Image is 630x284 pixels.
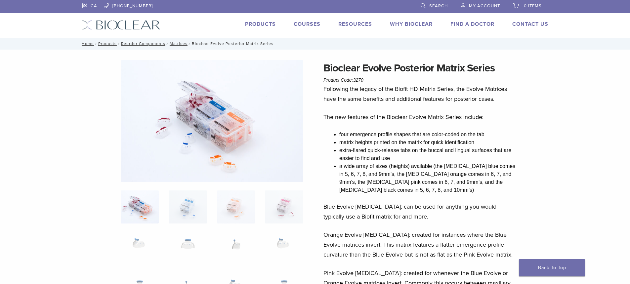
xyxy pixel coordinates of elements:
[339,146,518,162] li: extra-flared quick-release tabs on the buccal and lingual surfaces that are easier to find and use
[450,21,494,27] a: Find A Doctor
[80,41,94,46] a: Home
[265,190,303,223] img: Bioclear Evolve Posterior Matrix Series - Image 4
[117,42,121,45] span: /
[265,232,303,265] img: Bioclear Evolve Posterior Matrix Series - Image 8
[323,230,518,260] p: Orange Evolve [MEDICAL_DATA]: created for instances where the Blue Evolve matrices invert. This m...
[339,131,518,139] li: four emergence profile shapes that are color-coded on the tab
[323,112,518,122] p: The new features of the Bioclear Evolve Matrix Series include:
[169,232,207,265] img: Bioclear Evolve Posterior Matrix Series - Image 6
[98,41,117,46] a: Products
[353,77,363,83] span: 3270
[339,162,518,194] li: a wide array of sizes (heights) available (the [MEDICAL_DATA] blue comes in 5, 6, 7, 8, and 9mm’s...
[323,84,518,104] p: Following the legacy of the Biofit HD Matrix Series, the Evolve Matrices have the same benefits a...
[323,202,518,222] p: Blue Evolve [MEDICAL_DATA]: can be used for anything you would typically use a Biofit matrix for ...
[519,259,585,276] a: Back To Top
[188,42,192,45] span: /
[323,77,363,83] span: Product Code:
[294,21,320,27] a: Courses
[217,232,255,265] img: Bioclear Evolve Posterior Matrix Series - Image 7
[121,60,303,182] img: Evolve-refills-2
[339,139,518,146] li: matrix heights printed on the matrix for quick identification
[121,41,165,46] a: Reorder Components
[524,3,542,9] span: 0 items
[77,38,553,50] nav: Bioclear Evolve Posterior Matrix Series
[94,42,98,45] span: /
[429,3,448,9] span: Search
[323,60,518,76] h1: Bioclear Evolve Posterior Matrix Series
[169,190,207,223] img: Bioclear Evolve Posterior Matrix Series - Image 2
[469,3,500,9] span: My Account
[82,20,160,30] img: Bioclear
[217,190,255,223] img: Bioclear Evolve Posterior Matrix Series - Image 3
[165,42,170,45] span: /
[170,41,188,46] a: Matrices
[512,21,548,27] a: Contact Us
[338,21,372,27] a: Resources
[245,21,276,27] a: Products
[121,190,159,223] img: Evolve-refills-2-324x324.jpg
[390,21,433,27] a: Why Bioclear
[121,232,159,265] img: Bioclear Evolve Posterior Matrix Series - Image 5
